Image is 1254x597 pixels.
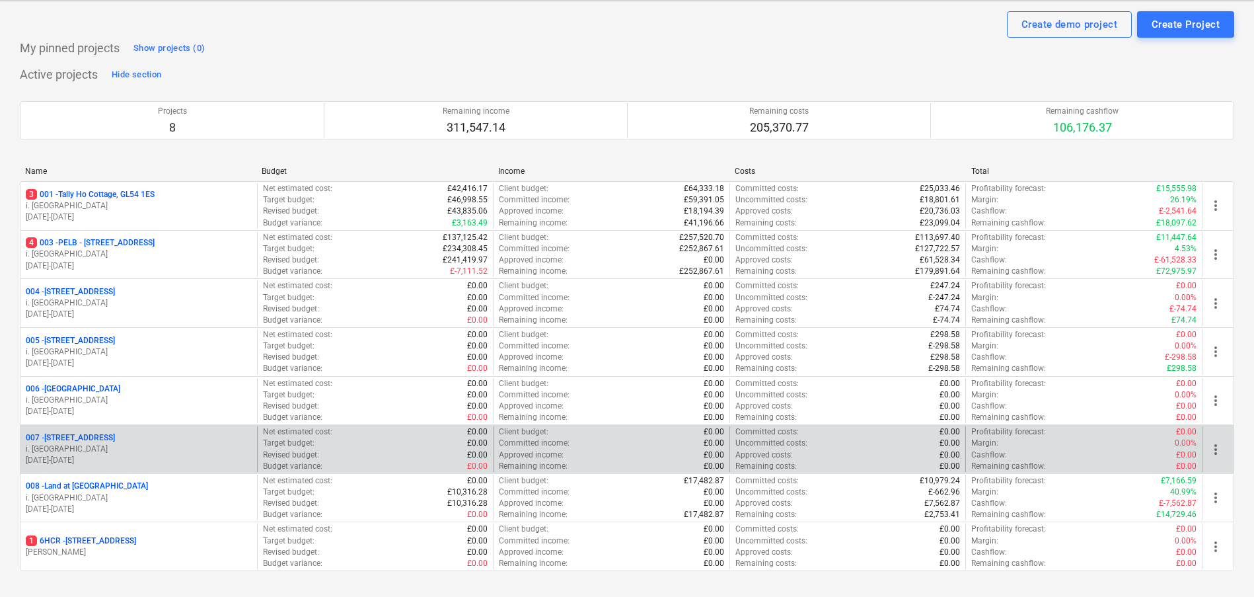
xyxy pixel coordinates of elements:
[1021,16,1117,33] div: Create demo project
[971,475,1046,487] p: Profitability forecast :
[940,401,960,412] p: £0.00
[499,266,568,277] p: Remaining income :
[467,389,488,401] p: £0.00
[112,67,161,83] div: Hide section
[1176,426,1197,438] p: £0.00
[971,292,998,303] p: Margin :
[684,218,724,229] p: £41,196.66
[920,183,960,194] p: £25,033.46
[26,249,252,260] p: i. [GEOGRAPHIC_DATA]
[940,378,960,389] p: £0.00
[704,438,724,449] p: £0.00
[467,363,488,374] p: £0.00
[971,167,1197,176] div: Total
[263,303,319,315] p: Revised budget :
[735,412,797,423] p: Remaining costs :
[1156,266,1197,277] p: £72,975.97
[499,438,570,449] p: Committed income :
[704,255,724,266] p: £0.00
[920,206,960,217] p: £20,736.03
[263,280,332,292] p: Net estimated cost :
[684,206,724,217] p: £18,194.39
[26,189,252,223] div: 3001 -Tally Ho Cottage, GL54 1ESi. [GEOGRAPHIC_DATA][DATE]-[DATE]
[735,401,793,412] p: Approved costs :
[928,340,960,352] p: £-298.58
[263,194,314,206] p: Target budget :
[467,461,488,472] p: £0.00
[971,206,1007,217] p: Cashflow :
[679,243,724,255] p: £252,867.61
[499,363,568,374] p: Remaining income :
[1167,363,1197,374] p: £298.58
[924,509,960,520] p: £2,753.41
[467,412,488,423] p: £0.00
[499,498,564,509] p: Approved income :
[499,389,570,401] p: Committed income :
[735,232,799,243] p: Committed costs :
[1208,296,1224,311] span: more_vert
[158,106,187,117] p: Projects
[1176,401,1197,412] p: £0.00
[443,106,509,117] p: Remaining income
[735,183,799,194] p: Committed costs :
[443,232,488,243] p: £137,125.42
[467,450,488,461] p: £0.00
[26,536,136,547] p: 6HCR - [STREET_ADDRESS]
[735,438,807,449] p: Uncommitted costs :
[1208,490,1224,506] span: more_vert
[499,475,548,487] p: Client budget :
[499,340,570,352] p: Committed income :
[735,450,793,461] p: Approved costs :
[971,232,1046,243] p: Profitability forecast :
[1156,232,1197,243] p: £11,447.64
[26,200,252,212] p: i. [GEOGRAPHIC_DATA]
[263,218,322,229] p: Budget variance :
[499,218,568,229] p: Remaining income :
[971,363,1046,374] p: Remaining cashflow :
[26,536,37,546] span: 1
[130,38,208,59] button: Show projects (0)
[1175,389,1197,401] p: 0.00%
[450,266,488,277] p: £-7,111.52
[735,218,797,229] p: Remaining costs :
[1156,218,1197,229] p: £18,097.62
[735,487,807,498] p: Uncommitted costs :
[735,340,807,352] p: Uncommitted costs :
[467,524,488,535] p: £0.00
[940,389,960,401] p: £0.00
[1176,378,1197,389] p: £0.00
[499,401,564,412] p: Approved income :
[263,378,332,389] p: Net estimated cost :
[971,315,1046,326] p: Remaining cashflow :
[1208,344,1224,360] span: more_vert
[1208,247,1224,262] span: more_vert
[735,498,793,509] p: Approved costs :
[499,487,570,498] p: Committed income :
[971,183,1046,194] p: Profitability forecast :
[971,509,1046,520] p: Remaining cashflow :
[263,315,322,326] p: Budget variance :
[735,524,799,535] p: Committed costs :
[467,401,488,412] p: £0.00
[704,389,724,401] p: £0.00
[971,524,1046,535] p: Profitability forecast :
[263,255,319,266] p: Revised budget :
[263,243,314,255] p: Target budget :
[920,475,960,487] p: £10,979.24
[26,493,252,504] p: i. [GEOGRAPHIC_DATA]
[1154,255,1197,266] p: £-61,528.33
[26,432,252,466] div: 007 -[STREET_ADDRESS]i. [GEOGRAPHIC_DATA][DATE]-[DATE]
[263,461,322,472] p: Budget variance :
[924,498,960,509] p: £7,562.87
[684,475,724,487] p: £17,482.87
[735,363,797,374] p: Remaining costs :
[684,509,724,520] p: £17,482.87
[443,255,488,266] p: £241,419.97
[971,498,1007,509] p: Cashflow :
[704,292,724,303] p: £0.00
[452,218,488,229] p: £3,163.49
[26,455,252,466] p: [DATE] - [DATE]
[263,536,314,547] p: Target budget :
[735,389,807,401] p: Uncommitted costs :
[971,461,1046,472] p: Remaining cashflow :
